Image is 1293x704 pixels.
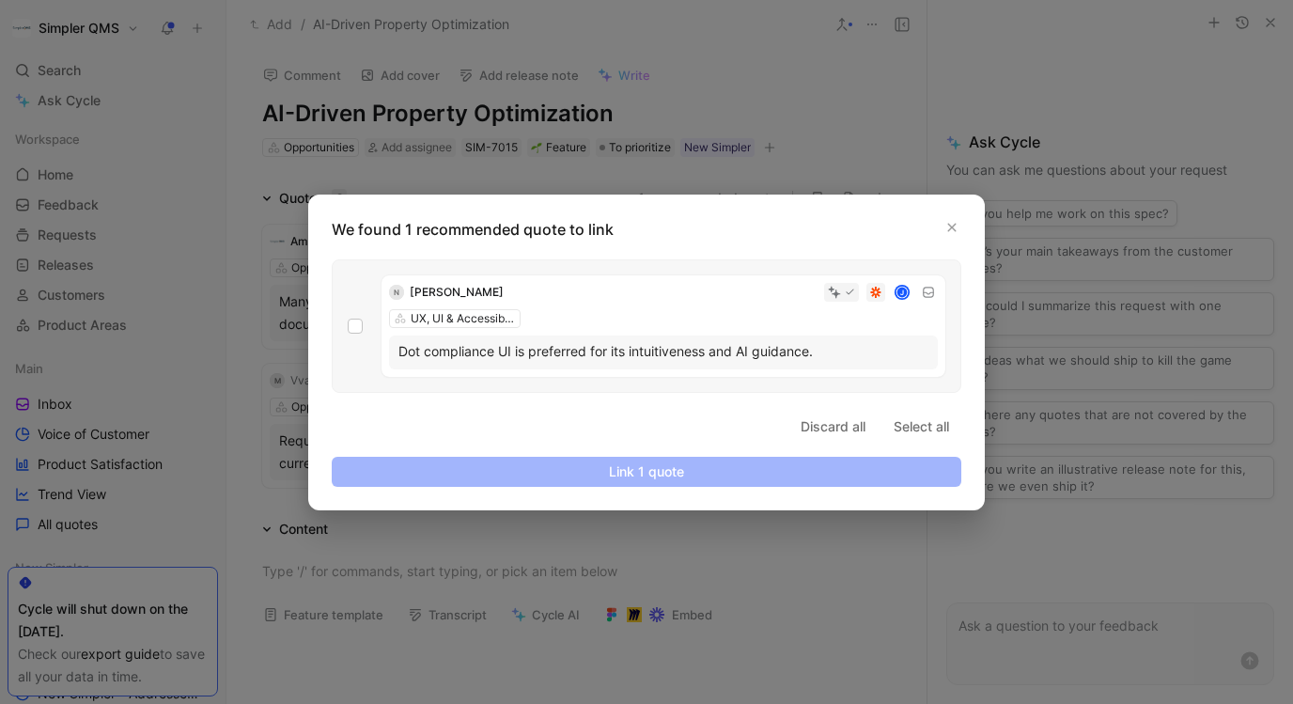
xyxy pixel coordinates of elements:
[894,415,949,438] span: Select all
[398,341,928,361] p: Dot compliance UI is preferred for its intuitiveness and AI guidance.
[389,285,404,300] div: N
[896,286,909,298] div: J
[332,218,973,241] p: We found 1 recommended quote to link
[410,285,504,299] span: [PERSON_NAME]
[788,412,878,442] button: Discard all
[881,412,961,442] button: Select all
[801,415,865,438] span: Discard all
